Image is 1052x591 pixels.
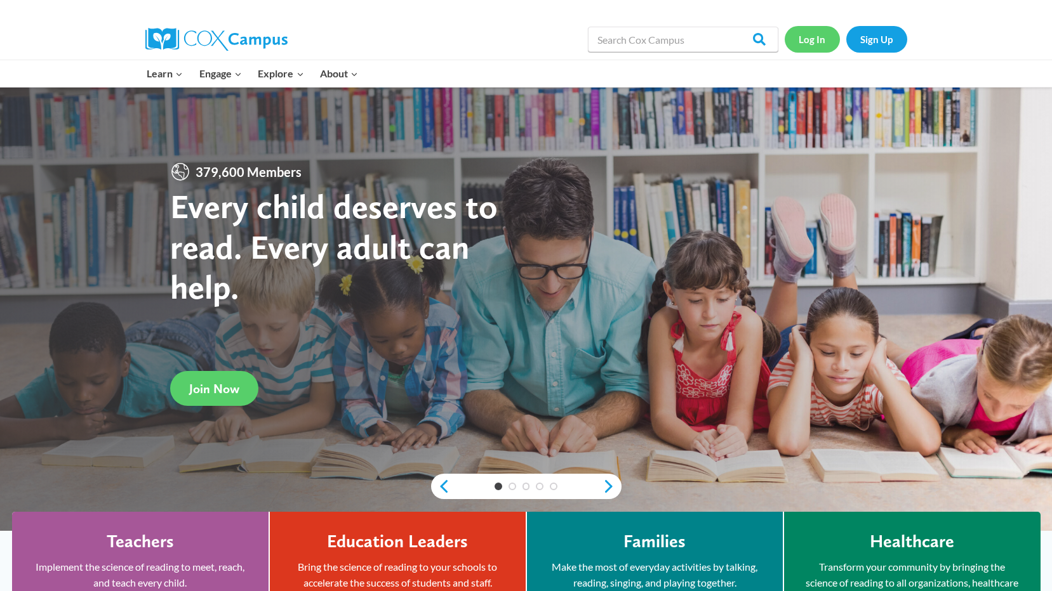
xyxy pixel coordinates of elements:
p: Bring the science of reading to your schools to accelerate the success of students and staff. [289,559,507,591]
img: Cox Campus [145,28,288,51]
a: Log In [785,26,840,52]
strong: Every child deserves to read. Every adult can help. [170,186,498,307]
a: Join Now [170,371,258,406]
button: Child menu of Learn [139,60,192,87]
a: 2 [509,483,516,490]
button: Child menu of About [312,60,366,87]
a: 5 [550,483,557,490]
h4: Families [623,531,686,552]
a: Sign Up [846,26,907,52]
span: Join Now [189,381,239,396]
a: next [603,479,622,494]
input: Search Cox Campus [588,27,778,52]
a: 3 [523,483,530,490]
a: 1 [495,483,502,490]
a: previous [431,479,450,494]
nav: Primary Navigation [139,60,366,87]
h4: Teachers [107,531,174,552]
button: Child menu of Explore [250,60,312,87]
button: Child menu of Engage [191,60,250,87]
p: Make the most of everyday activities by talking, reading, singing, and playing together. [546,559,764,591]
span: 379,600 Members [190,162,307,182]
h4: Education Leaders [327,531,468,552]
a: 4 [536,483,543,490]
p: Implement the science of reading to meet, reach, and teach every child. [31,559,250,591]
h4: Healthcare [870,531,954,552]
nav: Secondary Navigation [785,26,907,52]
div: content slider buttons [431,474,622,499]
